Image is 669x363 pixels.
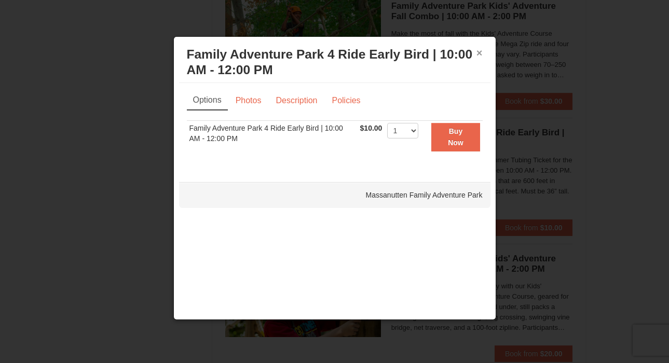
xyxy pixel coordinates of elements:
[229,91,268,110] a: Photos
[360,124,383,132] span: $10.00
[187,121,358,153] td: Family Adventure Park 4 Ride Early Bird | 10:00 AM - 12:00 PM
[269,91,324,110] a: Description
[476,48,483,58] button: ×
[179,182,490,208] div: Massanutten Family Adventure Park
[187,91,228,110] a: Options
[448,127,463,147] strong: Buy Now
[325,91,367,110] a: Policies
[187,47,483,78] h3: Family Adventure Park 4 Ride Early Bird | 10:00 AM - 12:00 PM
[431,123,480,151] button: Buy Now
